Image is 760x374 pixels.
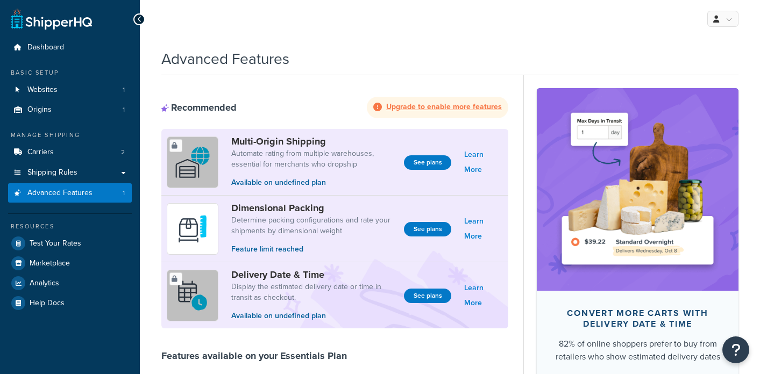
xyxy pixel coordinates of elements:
[161,350,347,362] div: Features available on your Essentials Plan
[231,215,395,236] a: Determine packing configurations and rate your shipments by dimensional weight
[464,280,503,311] a: Learn More
[231,269,395,280] a: Delivery Date & Time
[27,148,54,157] span: Carriers
[404,289,451,303] a: See plans
[27,189,93,198] span: Advanced Features
[231,282,395,303] a: Display the estimated delivery date or time in transit as checkout.
[8,222,132,231] div: Resources
[554,308,721,329] div: Convert more carts with delivery date & time
[123,189,125,198] span: 1
[174,210,211,248] img: DTVBYsAAAAAASUVORK5CYII=
[8,183,132,203] li: Advanced Features
[404,155,451,170] a: See plans
[8,80,132,100] a: Websites1
[464,214,503,244] a: Learn More
[161,102,237,113] div: Recommended
[123,105,125,114] span: 1
[123,85,125,95] span: 1
[404,222,451,236] a: See plans
[8,293,132,313] a: Help Docs
[27,43,64,52] span: Dashboard
[8,254,132,273] a: Marketplace
[231,148,395,170] a: Automate rating from multiple warehouses, essential for merchants who dropship
[231,310,395,322] p: Available on undefined plan
[8,142,132,162] li: Carriers
[8,80,132,100] li: Websites
[8,131,132,140] div: Manage Shipping
[8,274,132,293] a: Analytics
[27,85,58,95] span: Websites
[8,38,132,57] a: Dashboard
[161,48,289,69] h1: Advanced Features
[8,234,132,253] a: Test Your Rates
[27,105,52,114] span: Origins
[8,100,132,120] a: Origins1
[8,100,132,120] li: Origins
[231,243,395,255] p: Feature limit reached
[30,299,65,308] span: Help Docs
[27,168,77,177] span: Shipping Rules
[8,163,132,183] a: Shipping Rules
[722,336,749,363] button: Open Resource Center
[553,104,722,274] img: feature-image-ddt-36eae7f7280da8017bfb280eaccd9c446f90b1fe08728e4019434db127062ab4.png
[30,259,70,268] span: Marketplace
[386,101,502,112] strong: Upgrade to enable more features
[8,183,132,203] a: Advanced Features1
[8,68,132,77] div: Basic Setup
[30,239,81,248] span: Test Your Rates
[554,337,721,363] div: 82% of online shoppers prefer to buy from retailers who show estimated delivery dates
[121,148,125,157] span: 2
[8,142,132,162] a: Carriers2
[30,279,59,288] span: Analytics
[464,147,503,177] a: Learn More
[231,177,395,189] p: Available on undefined plan
[231,135,395,147] a: Multi-Origin Shipping
[231,202,395,214] a: Dimensional Packing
